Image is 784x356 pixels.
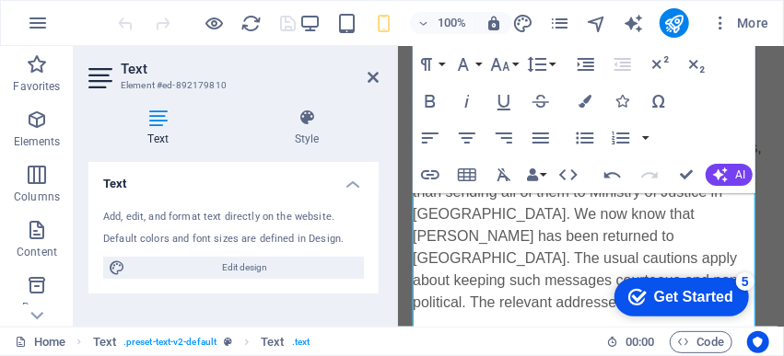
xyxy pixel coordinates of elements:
button: Align Justify [523,120,558,156]
div: Add, edit, and format text directly on the website. [103,210,364,225]
button: Click here to leave preview mode and continue editing [204,12,226,34]
button: Font Size [486,46,521,83]
p: Favorites [13,79,60,94]
button: More [704,8,777,38]
p: Boxes [22,300,53,315]
h4: Style [235,109,379,147]
button: Align Right [486,120,521,156]
span: AI [735,169,745,180]
i: Design (Ctrl+Alt+Y) [513,13,534,34]
span: . text [292,331,310,353]
button: Redo (Ctrl+Shift+Z) [632,156,667,193]
button: Align Center [450,120,485,156]
button: Superscript [642,46,677,83]
button: Code [670,331,732,353]
button: design [512,12,534,34]
span: 00 00 [626,331,654,353]
span: Edit design [131,257,358,279]
i: Reload page [241,13,263,34]
div: Get Started 5 items remaining, 0% complete [15,9,149,48]
p: Elements [14,134,61,149]
button: Align Left [413,120,448,156]
nav: breadcrumb [93,331,310,353]
button: Subscript [679,46,714,83]
button: navigator [586,12,608,34]
button: Insert Table [450,156,485,193]
h4: Text [88,162,379,195]
button: Bold (Ctrl+B) [413,83,448,120]
h6: Session time [606,331,655,353]
button: Undo (Ctrl+Z) [595,156,630,193]
button: Strikethrough [523,83,558,120]
p: Content [17,245,57,259]
button: Special Characters [641,83,676,120]
button: publish [660,8,689,38]
button: Increase Indent [568,46,603,83]
button: Ordered List [603,120,638,156]
button: Ordered List [638,120,653,156]
button: Underline (Ctrl+U) [486,83,521,120]
button: Colors [568,83,603,120]
span: Click to select. Double-click to edit [93,331,116,353]
a: Click to cancel selection. Double-click to open Pages [15,331,65,353]
button: AI [706,164,753,186]
span: More [711,14,769,32]
button: text_generator [623,12,645,34]
button: Icons [604,83,639,120]
button: Confirm (Ctrl+⏎) [669,156,704,193]
i: On resize automatically adjust zoom level to fit chosen device. [486,15,502,31]
button: Decrease Indent [605,46,640,83]
h3: Element #ed-892179810 [121,77,342,94]
button: 100% [410,12,475,34]
h2: Text [121,61,379,77]
span: Code [678,331,724,353]
span: . preset-text-v2-default [123,331,216,353]
div: Get Started [54,20,134,37]
i: Publish [664,13,685,34]
button: Italic (Ctrl+I) [450,83,485,120]
i: Navigator [587,13,608,34]
span: : [638,335,641,349]
div: 5 [136,4,155,22]
i: Pages (Ctrl+Alt+S) [550,13,571,34]
button: Font Family [450,46,485,83]
i: AI Writer [624,13,645,34]
button: Data Bindings [523,156,549,193]
button: Line Height [523,46,558,83]
h6: 100% [438,12,467,34]
span: With your help we intend to write the usual postcards, and send some to [PERSON_NAME] himself, ra... [15,94,364,264]
div: Default colors and font sizes are defined in Design. [103,232,364,247]
button: Clear Formatting [486,156,521,193]
span: Click to select. Double-click to edit [261,331,284,353]
button: HTML [551,156,586,193]
button: reload [240,12,263,34]
button: Edit design [103,257,364,279]
button: pages [549,12,571,34]
i: This element is a customizable preset [224,337,232,347]
button: Paragraph Format [413,46,448,83]
button: Unordered List [568,120,603,156]
button: Usercentrics [747,331,769,353]
h4: Text [88,109,235,147]
p: Columns [14,189,60,204]
button: Insert Link [413,156,448,193]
